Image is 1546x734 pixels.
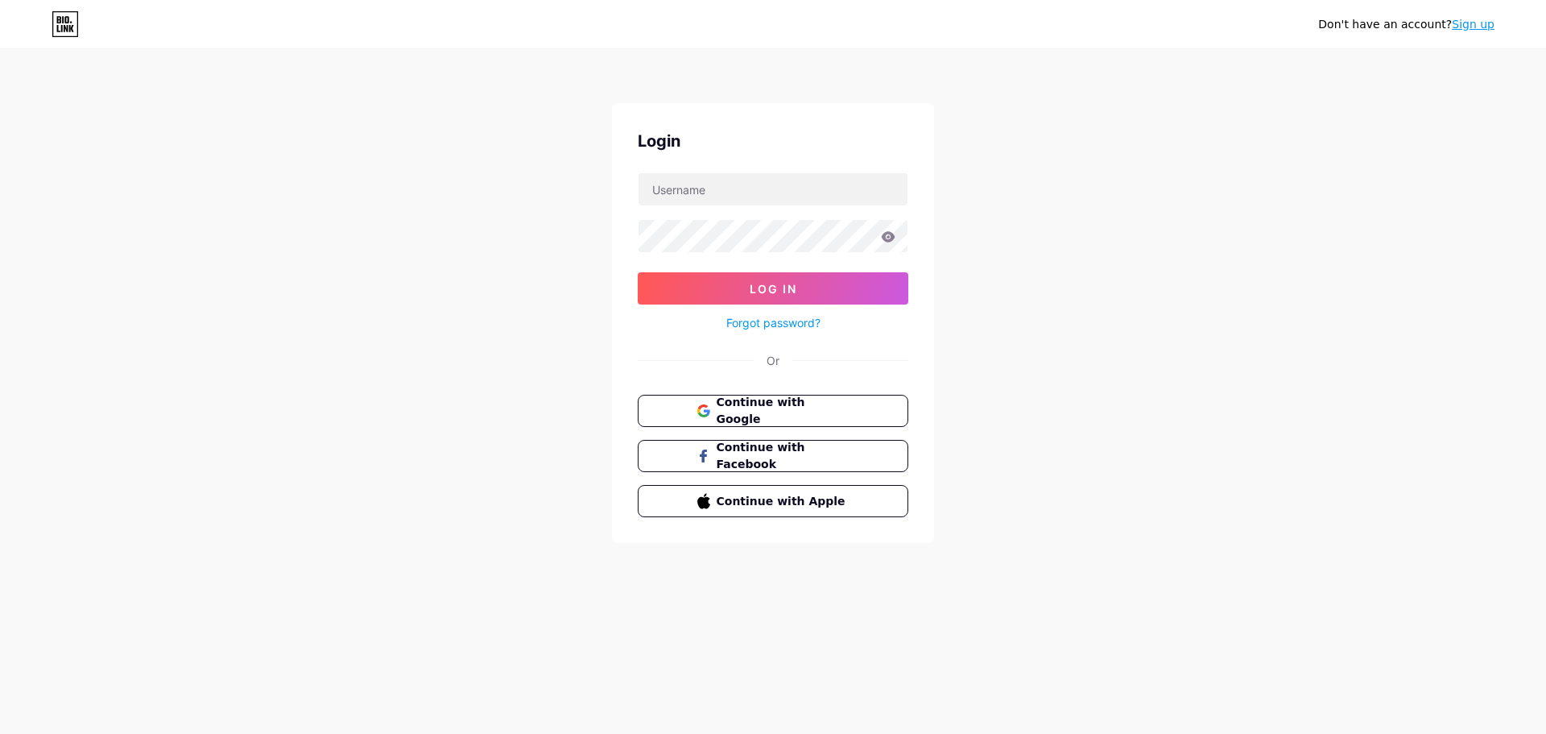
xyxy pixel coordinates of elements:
[726,314,821,331] a: Forgot password?
[767,352,779,369] div: Or
[1318,16,1494,33] div: Don't have an account?
[1452,18,1494,31] a: Sign up
[717,493,849,510] span: Continue with Apple
[717,394,849,428] span: Continue with Google
[638,272,908,305] button: Log In
[639,173,907,205] input: Username
[717,439,849,473] span: Continue with Facebook
[638,485,908,517] button: Continue with Apple
[638,395,908,427] button: Continue with Google
[638,440,908,472] button: Continue with Facebook
[750,282,797,296] span: Log In
[638,129,908,153] div: Login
